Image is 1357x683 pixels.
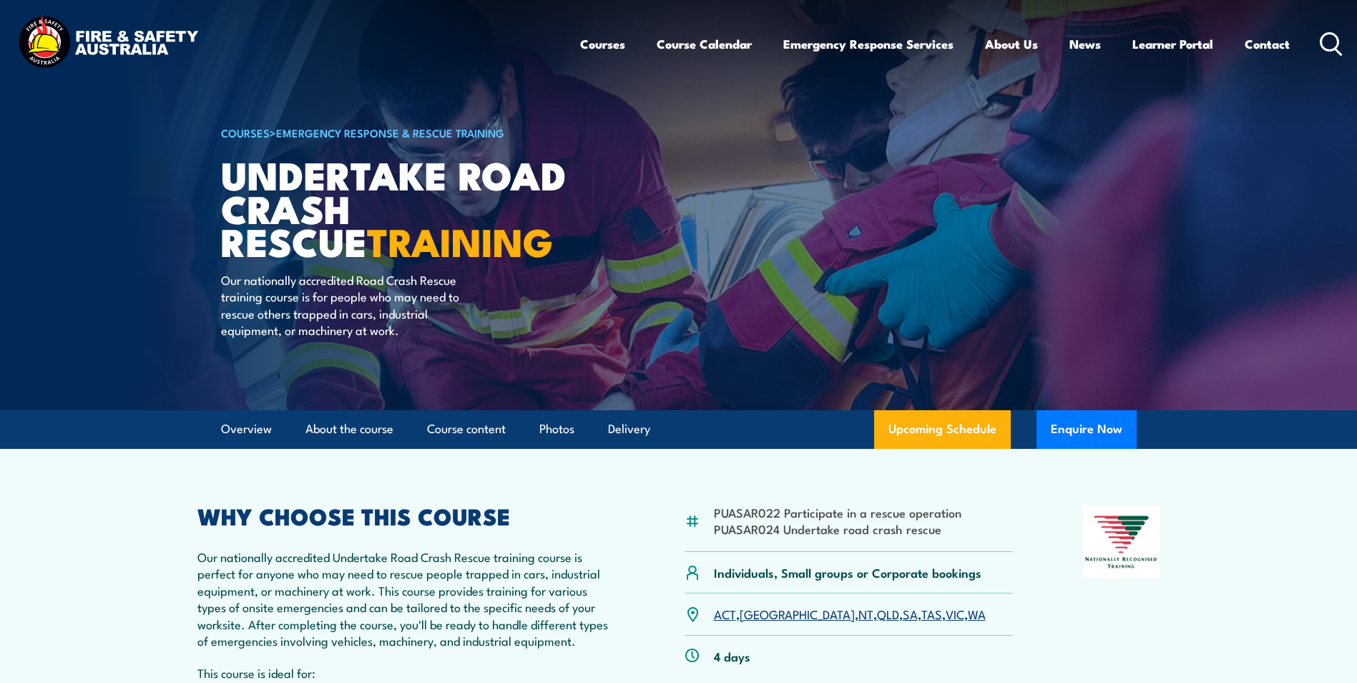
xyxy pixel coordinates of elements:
h2: WHY CHOOSE THIS COURSE [197,505,615,525]
a: Courses [580,25,625,63]
p: 4 days [714,648,750,664]
p: Our nationally accredited Road Crash Rescue training course is for people who may need to rescue ... [221,271,482,339]
a: Emergency Response & Rescue Training [276,125,504,140]
button: Enquire Now [1037,410,1137,449]
p: Our nationally accredited Undertake Road Crash Rescue training course is perfect for anyone who m... [197,548,615,649]
a: Contact [1245,25,1290,63]
h1: Undertake Road Crash Rescue [221,158,574,258]
a: Learner Portal [1132,25,1213,63]
a: NT [858,605,873,622]
a: News [1069,25,1101,63]
a: WA [968,605,986,622]
a: ACT [714,605,736,622]
img: Nationally Recognised Training logo. [1083,505,1160,578]
li: PUASAR022 Participate in a rescue operation [714,504,961,520]
a: Upcoming Schedule [874,410,1011,449]
a: Delivery [608,410,650,448]
li: PUASAR024 Undertake road crash rescue [714,520,961,537]
a: TAS [921,605,942,622]
p: This course is ideal for: [197,664,615,681]
a: Photos [539,410,574,448]
a: Course Calendar [657,25,752,63]
a: Overview [221,410,272,448]
p: , , , , , , , [714,606,986,622]
a: Course content [427,410,506,448]
a: [GEOGRAPHIC_DATA] [740,605,855,622]
p: Individuals, Small groups or Corporate bookings [714,564,981,581]
a: VIC [946,605,964,622]
a: SA [903,605,918,622]
strong: TRAINING [367,210,553,270]
a: COURSES [221,125,270,140]
a: About the course [305,410,393,448]
a: About Us [985,25,1038,63]
a: QLD [877,605,899,622]
h6: > [221,124,574,141]
a: Emergency Response Services [783,25,954,63]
